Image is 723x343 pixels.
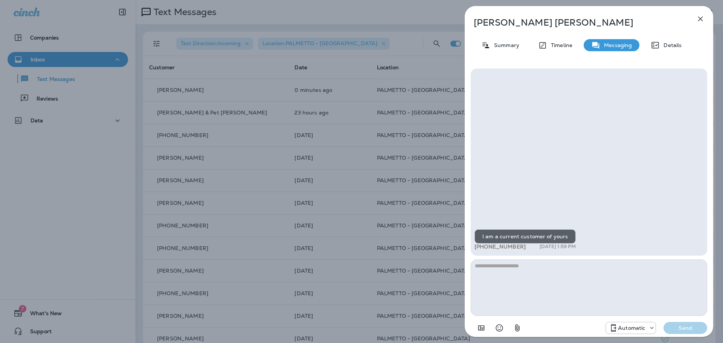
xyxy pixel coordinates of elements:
[490,42,519,48] p: Summary
[474,243,526,250] span: [PHONE_NUMBER]
[540,244,576,250] p: [DATE] 1:59 PM
[492,320,507,335] button: Select an emoji
[618,325,645,331] p: Automatic
[474,320,489,335] button: Add in a premade template
[547,42,572,48] p: Timeline
[474,229,576,244] div: I am a current customer of yours
[600,42,632,48] p: Messaging
[474,17,679,28] p: [PERSON_NAME] [PERSON_NAME]
[660,42,682,48] p: Details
